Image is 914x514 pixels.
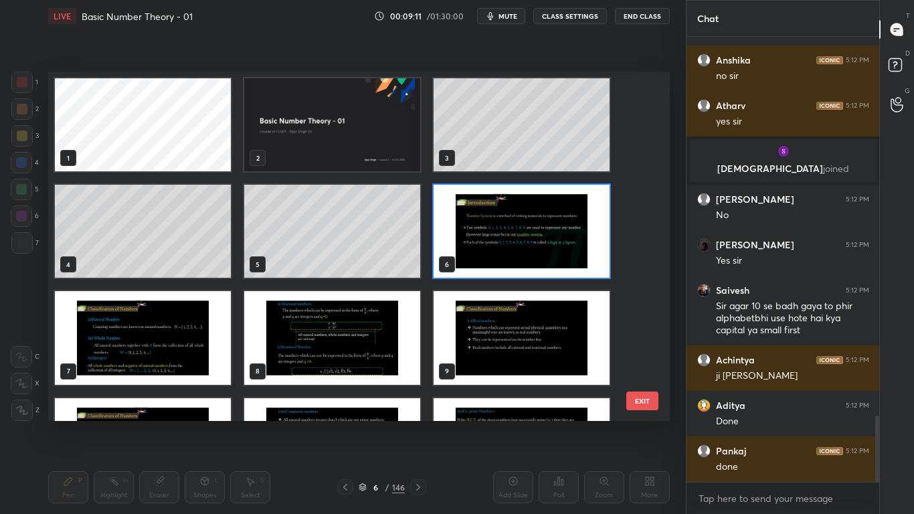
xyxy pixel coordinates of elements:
button: CLASS SETTINGS [533,8,607,24]
div: 5:12 PM [846,102,869,110]
img: default.png [697,54,711,67]
div: 5:12 PM [846,286,869,294]
div: X [11,373,39,394]
img: default.png [697,353,711,367]
div: grid [48,72,646,421]
p: Chat [687,1,729,36]
div: / [385,483,389,491]
h6: [PERSON_NAME] [716,239,794,251]
h6: Atharv [716,100,745,112]
div: Sir agar 10 se badh gaya to phir alphabetbhi use hote hai kya capital ya small first [716,300,869,337]
div: 1 [11,72,38,93]
img: 3 [776,145,790,158]
div: 6 [369,483,383,491]
img: 1759923124TVKVS2.pdf [55,398,231,491]
span: joined [823,162,849,175]
img: 503e5d0cea7546479addea22a27c17d6.jpg [697,284,711,297]
img: iconic-dark.1390631f.png [816,56,843,64]
p: G [905,86,910,96]
div: No [716,209,869,222]
div: LIVE [48,8,76,24]
div: ji [PERSON_NAME] [716,369,869,383]
img: 1759923124TVKVS2.pdf [244,291,420,384]
img: default.png [697,193,711,206]
div: no sir [716,70,869,83]
img: 0528828beb754172ac088c8b0b0f7a17.jpg [697,238,711,252]
h6: Achintya [716,354,755,366]
button: mute [477,8,525,24]
div: 5:12 PM [846,356,869,364]
div: 5:12 PM [846,56,869,64]
div: yes sir [716,115,869,128]
div: Z [11,400,39,421]
h6: Pankaj [716,445,746,457]
img: 1759923124TVKVS2.pdf [244,398,420,491]
div: 5:12 PM [846,241,869,249]
div: 2 [11,98,39,120]
div: 3 [11,125,39,147]
img: 1759923124TVKVS2.pdf [434,185,610,278]
div: 5:12 PM [846,402,869,410]
div: 5 [11,179,39,200]
p: D [905,48,910,58]
h6: Anshika [716,54,751,66]
img: 0edeb62bd6784e4b8f37d121f9f4feda.jpg [697,399,711,412]
img: iconic-dark.1390631f.png [816,447,843,455]
div: Done [716,415,869,428]
img: iconic-dark.1390631f.png [816,102,843,110]
img: default.png [697,99,711,112]
img: default.png [697,444,711,458]
div: 7 [11,232,39,254]
p: [DEMOGRAPHIC_DATA] [698,163,869,174]
div: grid [687,37,880,482]
div: 146 [392,481,405,493]
h6: Saivesh [716,284,749,296]
h6: Aditya [716,400,745,412]
img: 1759923124TVKVS2.pdf [434,291,610,384]
div: 4 [11,152,39,173]
img: 1759923124TVKVS2.pdf [55,291,231,384]
button: End Class [615,8,670,24]
img: iconic-dark.1390631f.png [816,356,843,364]
div: 6 [11,205,39,227]
button: EXIT [626,392,658,410]
p: T [906,11,910,21]
img: 1759923124TVKVS2.pdf [434,398,610,491]
img: a0e7ce3c-a43a-11f0-9e0d-fe08fb449c75.jpg [244,78,420,171]
h4: Basic Number Theory - 01 [82,10,193,23]
div: C [11,346,39,367]
div: done [716,460,869,474]
div: Yes sir [716,254,869,268]
span: mute [498,11,517,21]
div: 5:12 PM [846,195,869,203]
div: 5:12 PM [846,447,869,455]
h6: [PERSON_NAME] [716,193,794,205]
